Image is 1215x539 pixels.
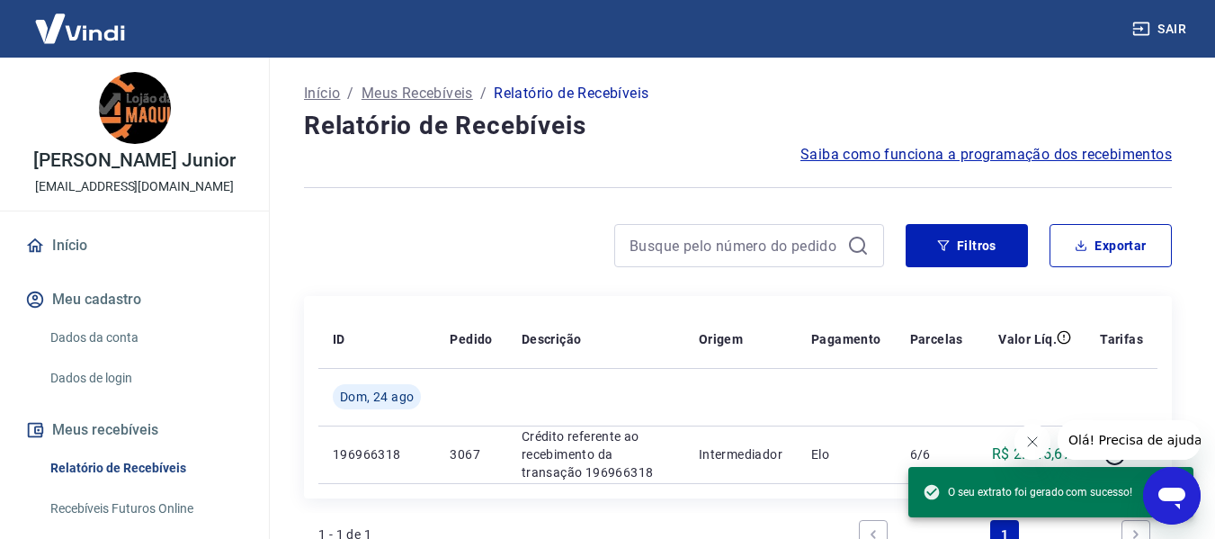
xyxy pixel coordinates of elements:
p: 196966318 [333,445,421,463]
p: Tarifas [1100,330,1143,348]
button: Exportar [1050,224,1172,267]
button: Meu cadastro [22,280,247,319]
p: / [347,83,353,104]
button: Meus recebíveis [22,410,247,450]
button: Sair [1129,13,1193,46]
a: Dados de login [43,360,247,397]
p: Valor Líq. [998,330,1057,348]
iframe: Mensagem da empresa [1058,420,1201,460]
img: Vindi [22,1,138,56]
input: Busque pelo número do pedido [630,232,840,259]
span: O seu extrato foi gerado com sucesso! [923,483,1132,501]
p: [EMAIL_ADDRESS][DOMAIN_NAME] [35,177,234,196]
p: Crédito referente ao recebimento da transação 196966318 [522,427,670,481]
p: Elo [811,445,881,463]
h4: Relatório de Recebíveis [304,108,1172,144]
img: ac771a6f-6b5d-4b04-8627-5a3ee31c9567.jpeg [99,72,171,144]
p: 6/6 [910,445,963,463]
iframe: Fechar mensagem [1014,424,1050,460]
p: Descrição [522,330,582,348]
p: Intermediador [699,445,782,463]
a: Início [22,226,247,265]
iframe: Botão para abrir a janela de mensagens [1143,467,1201,525]
a: Recebíveis Futuros Online [43,490,247,527]
p: Pedido [450,330,492,348]
p: Pagamento [811,330,881,348]
p: 3067 [450,445,492,463]
p: Parcelas [910,330,963,348]
a: Dados da conta [43,319,247,356]
span: Dom, 24 ago [340,388,414,406]
a: Início [304,83,340,104]
a: Relatório de Recebíveis [43,450,247,487]
span: Olá! Precisa de ajuda? [11,13,151,27]
button: Filtros [906,224,1028,267]
p: Relatório de Recebíveis [494,83,648,104]
a: Saiba como funciona a programação dos recebimentos [800,144,1172,166]
p: Origem [699,330,743,348]
p: ID [333,330,345,348]
p: R$ 2.545,67 [992,444,1071,465]
a: Meus Recebíveis [362,83,473,104]
p: [PERSON_NAME] Junior [33,151,236,170]
p: / [480,83,487,104]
